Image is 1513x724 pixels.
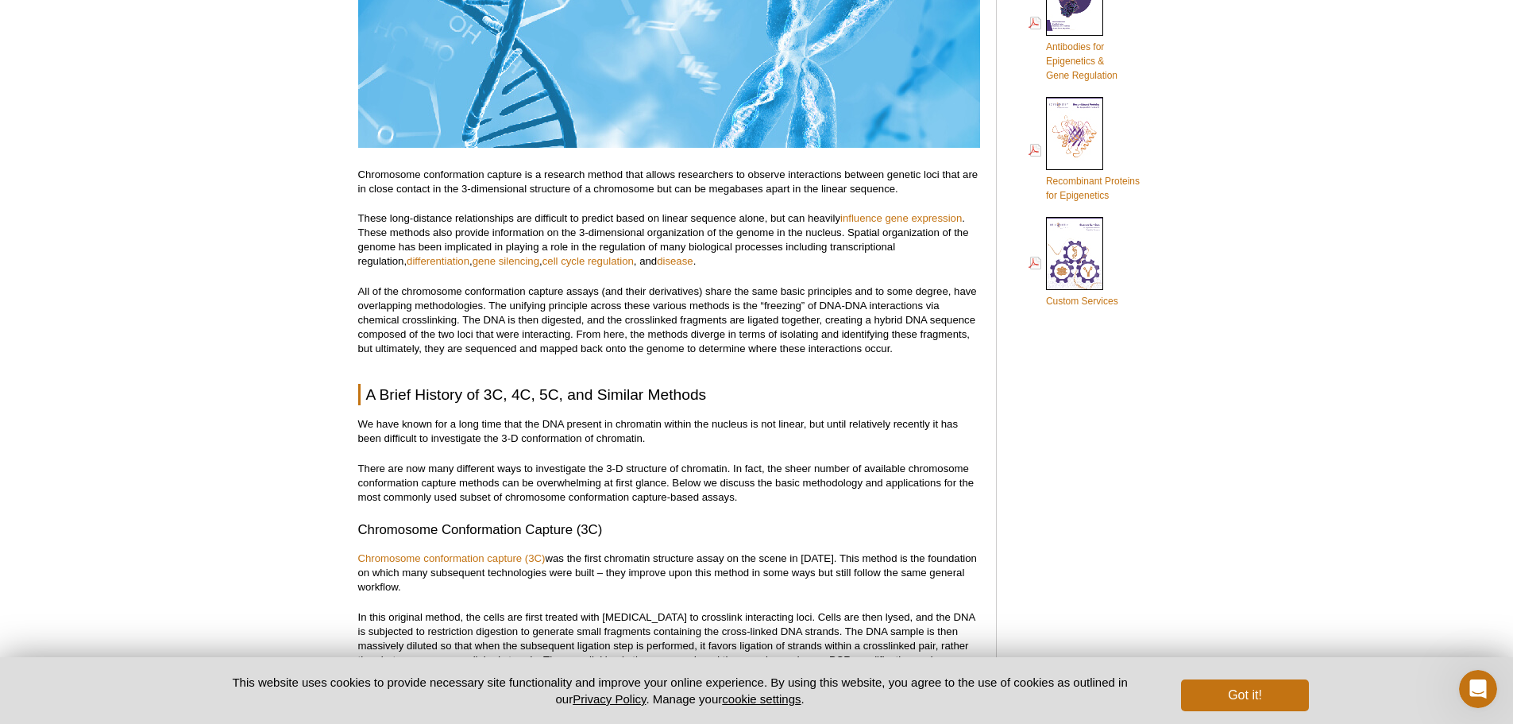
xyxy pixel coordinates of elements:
p: There are now many different ways to investigate the 3-D structure of chromatin. In fact, the she... [358,462,980,505]
button: Got it! [1181,679,1308,711]
img: Custom_Services_cover [1046,217,1103,290]
a: influence gene expression [840,212,962,224]
h3: Chromosome Conformation Capture (3C) [358,521,980,540]
a: Recombinant Proteinsfor Epigenetics [1029,95,1140,204]
p: was the first chromatin structure assay on the scene in [DATE]. This method is the foundation on ... [358,552,980,594]
p: Chromosome conformation capture is a research method that allows researchers to observe interacti... [358,168,980,196]
a: Privacy Policy [573,692,646,706]
a: cell cycle regulation [542,255,634,267]
button: cookie settings [722,692,801,706]
a: disease [657,255,693,267]
p: All of the chromosome conformation capture assays (and their derivatives) share the same basic pr... [358,285,980,356]
p: This website uses cookies to provide necessary site functionality and improve your online experie... [205,674,1156,707]
a: gene silencing [473,255,539,267]
span: Antibodies for Epigenetics & Gene Regulation [1046,41,1117,81]
p: These long-distance relationships are difficult to predict based on linear sequence alone, but ca... [358,211,980,269]
span: Custom Services [1046,296,1118,307]
iframe: Intercom live chat [1459,670,1497,708]
p: In this original method, the cells are first treated with [MEDICAL_DATA] to crosslink interacting... [358,610,980,682]
img: Rec_prots_140604_cover_web_70x200 [1046,97,1103,170]
a: differentiation [407,255,469,267]
a: Custom Services [1029,215,1118,310]
span: Recombinant Proteins for Epigenetics [1046,176,1140,201]
p: We have known for a long time that the DNA present in chromatin within the nucleus is not linear,... [358,417,980,446]
a: Chromosome conformation capture (3C) [358,552,546,564]
h2: A Brief History of 3C, 4C, 5C, and Similar Methods [358,384,980,405]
